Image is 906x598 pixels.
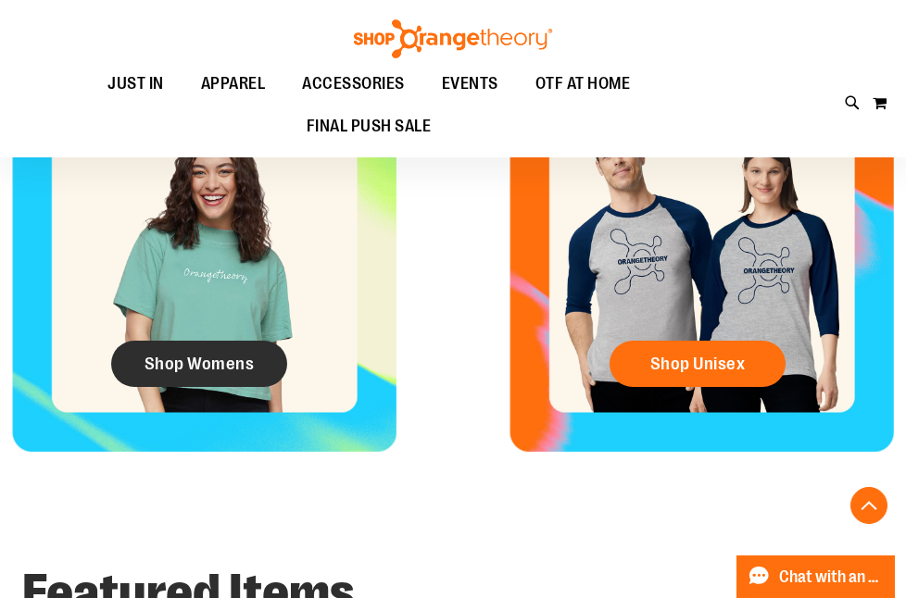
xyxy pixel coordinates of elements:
span: Shop Unisex [650,354,746,374]
a: Shop Womens [111,341,287,387]
a: Shop Unisex [610,341,786,387]
button: Back To Top [850,487,887,524]
span: FINAL PUSH SALE [307,106,432,147]
span: EVENTS [442,63,498,105]
img: Shop Orangetheory [351,19,555,58]
span: Shop Womens [145,354,255,374]
span: Chat with an Expert [779,568,884,586]
span: OTF AT HOME [535,63,631,105]
button: Chat with an Expert [736,555,896,598]
span: APPAREL [201,63,266,105]
span: JUST IN [107,63,164,105]
span: ACCESSORIES [302,63,405,105]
